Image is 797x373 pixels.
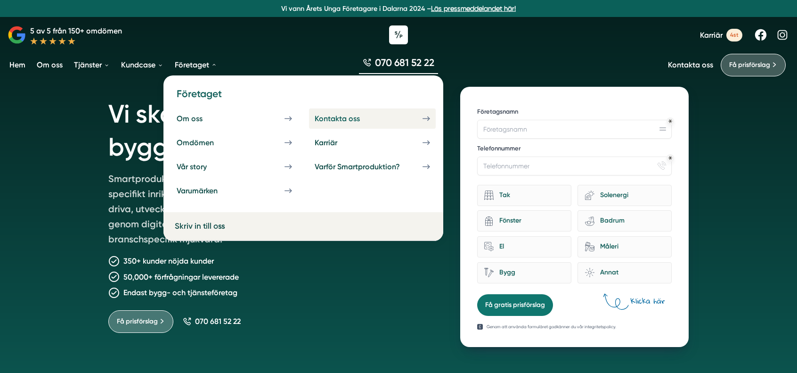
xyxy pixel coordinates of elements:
[700,29,742,41] a: Karriär 4st
[721,54,786,76] a: Få prisförslag
[359,56,438,74] a: 070 681 52 22
[477,294,553,316] button: Få gratis prisförslag
[477,157,672,175] input: Telefonnummer
[315,114,382,123] div: Kontakta oss
[309,108,436,129] a: Kontakta oss
[668,60,713,69] a: Kontakta oss
[315,138,360,147] div: Karriär
[8,53,27,77] a: Hem
[309,133,436,153] a: Karriär
[173,53,219,77] a: Företaget
[35,53,65,77] a: Om oss
[171,87,436,108] h4: Företaget
[177,114,225,123] div: Om oss
[700,31,723,40] span: Karriär
[375,56,434,69] span: 070 681 52 22
[4,4,793,13] p: Vi vann Årets Unga Företagare i Dalarna 2024 –
[171,108,298,129] a: Om oss
[726,29,742,41] span: 4st
[119,53,165,77] a: Kundcase
[487,323,616,330] p: Genom att använda formuläret godkänner du vår integritetspolicy.
[477,144,672,155] label: Telefonnummer
[123,255,214,267] p: 350+ kunder nöjda kunder
[171,133,298,153] a: Omdömen
[171,181,298,201] a: Varumärken
[183,317,241,326] a: 070 681 52 22
[108,87,438,171] h1: Vi skapar tillväxt för bygg- och tjänsteföretag
[177,162,229,171] div: Vår story
[171,157,298,177] a: Vår story
[177,186,240,195] div: Varumärken
[195,317,241,326] span: 070 681 52 22
[108,171,380,250] p: Smartproduktion är ett entreprenörsdrivet bolag som är specifikt inriktade mot att hjälpa bygg- o...
[729,60,770,70] span: Få prisförslag
[30,25,122,37] p: 5 av 5 från 150+ omdömen
[175,220,300,232] a: Skriv in till oss
[668,119,672,123] div: Obligatoriskt
[177,138,236,147] div: Omdömen
[72,53,112,77] a: Tjänster
[309,157,436,177] a: Varför Smartproduktion?
[477,108,672,118] label: Företagsnamn
[123,271,239,283] p: 50,000+ förfrågningar levererade
[117,316,158,327] span: Få prisförslag
[668,156,672,160] div: Obligatoriskt
[477,120,672,139] input: Företagsnamn
[431,5,516,12] a: Läs pressmeddelandet här!
[315,162,423,171] div: Varför Smartproduktion?
[123,287,237,298] p: Endast bygg- och tjänsteföretag
[108,310,173,333] a: Få prisförslag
